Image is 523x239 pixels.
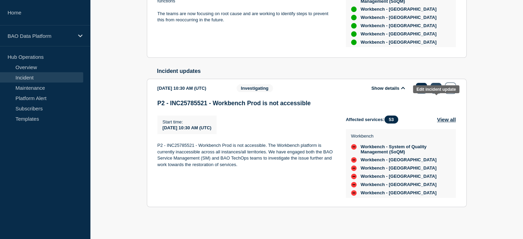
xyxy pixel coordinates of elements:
[361,182,437,187] span: Workbench - [GEOGRAPHIC_DATA]
[351,182,357,187] div: down
[351,133,449,139] p: Workbench
[384,116,398,123] span: 53
[361,40,437,45] span: Workbench - [GEOGRAPHIC_DATA]
[351,157,357,163] div: down
[237,84,273,92] span: Investigating
[416,87,456,92] div: Edit incident update
[361,31,437,37] span: Workbench - [GEOGRAPHIC_DATA]
[361,190,437,196] span: Workbench - [GEOGRAPHIC_DATA]
[351,174,357,179] div: down
[351,190,357,196] div: down
[361,144,449,154] span: Workbench - System of Quality Management (SoQM)
[351,31,357,37] div: up
[163,119,211,124] p: Start time :
[361,7,437,12] span: Workbench - [GEOGRAPHIC_DATA]
[361,15,437,20] span: Workbench - [GEOGRAPHIC_DATA]
[346,116,402,123] span: Affected services:
[361,165,437,171] span: Workbench - [GEOGRAPHIC_DATA]
[361,174,437,179] span: Workbench - [GEOGRAPHIC_DATA]
[361,23,437,29] span: Workbench - [GEOGRAPHIC_DATA]
[157,68,467,74] h2: Incident updates
[351,15,357,20] div: up
[351,165,357,171] div: down
[351,40,357,45] div: up
[369,85,407,91] button: Show details
[8,33,74,39] p: BAO Data Platform
[163,125,211,130] span: [DATE] 10:30 AM (UTC)
[351,144,357,150] div: down
[437,116,456,123] button: View all
[157,11,335,23] p: The teams are now focusing on root cause and are working to identify steps to prevent this from r...
[157,100,456,107] h3: P2 - INC25785521 - Workbench Prod is not accessible
[157,83,226,94] div: [DATE] 10:30 AM (UTC)
[361,157,437,163] span: Workbench - [GEOGRAPHIC_DATA]
[351,7,357,12] div: up
[351,23,357,29] div: up
[157,142,335,168] p: P2 - INC25785521 - Workbench Prod is not accessible. The Workbench platform is currently inaccess...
